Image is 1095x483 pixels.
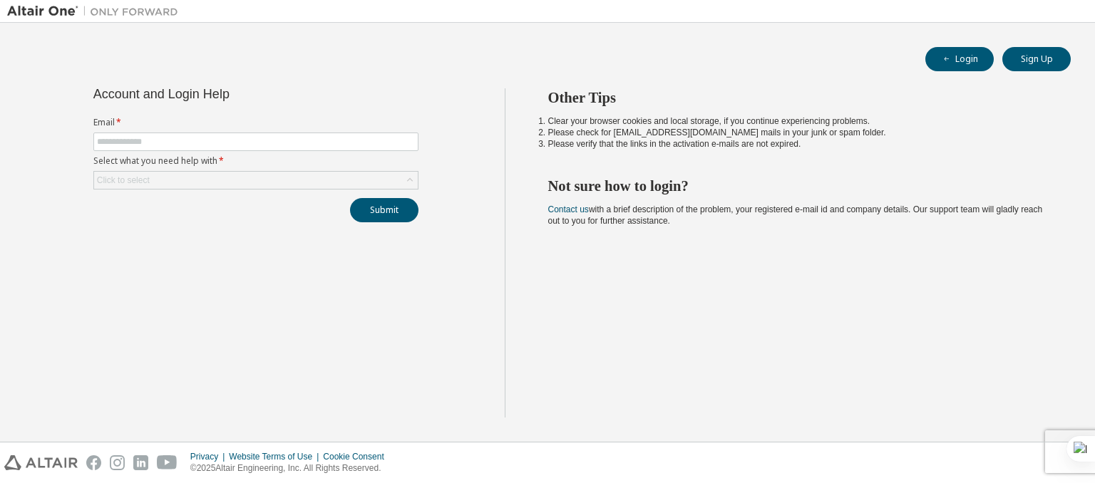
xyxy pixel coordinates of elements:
label: Email [93,117,418,128]
span: with a brief description of the problem, your registered e-mail id and company details. Our suppo... [548,204,1043,226]
li: Please verify that the links in the activation e-mails are not expired. [548,138,1046,150]
img: Altair One [7,4,185,19]
div: Click to select [97,175,150,186]
button: Sign Up [1002,47,1071,71]
li: Please check for [EMAIL_ADDRESS][DOMAIN_NAME] mails in your junk or spam folder. [548,127,1046,138]
img: youtube.svg [157,455,178,470]
button: Submit [350,198,418,222]
div: Click to select [94,172,418,189]
h2: Not sure how to login? [548,177,1046,195]
h2: Other Tips [548,88,1046,107]
div: Website Terms of Use [229,451,323,462]
label: Select what you need help with [93,155,418,167]
p: © 2025 Altair Engineering, Inc. All Rights Reserved. [190,462,393,474]
div: Cookie Consent [323,451,392,462]
button: Login [925,47,994,71]
img: altair_logo.svg [4,455,78,470]
div: Account and Login Help [93,88,354,100]
img: instagram.svg [110,455,125,470]
img: facebook.svg [86,455,101,470]
img: linkedin.svg [133,455,148,470]
a: Contact us [548,204,589,214]
li: Clear your browser cookies and local storage, if you continue experiencing problems. [548,115,1046,127]
div: Privacy [190,451,229,462]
